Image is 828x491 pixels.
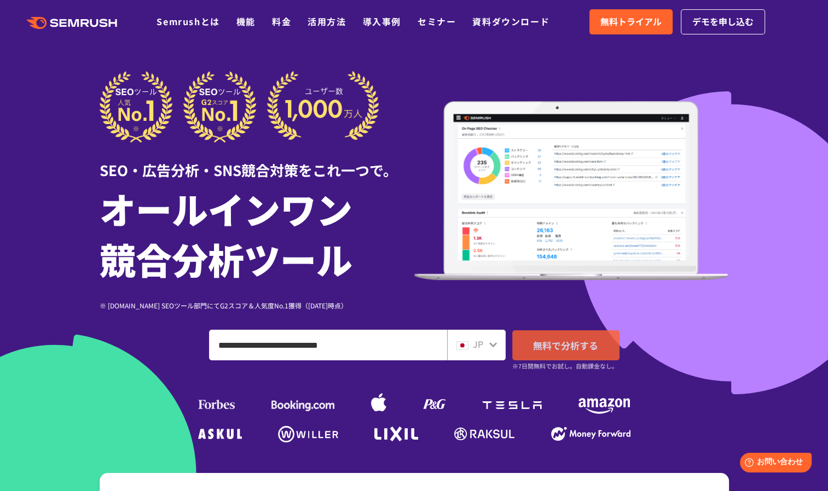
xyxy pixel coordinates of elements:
a: 機能 [236,15,256,28]
a: Semrushとは [157,15,219,28]
h1: オールインワン 競合分析ツール [100,183,414,284]
a: 無料で分析する [512,330,619,360]
div: ※ [DOMAIN_NAME] SEOツール部門にてG2スコア＆人気度No.1獲得（[DATE]時点） [100,300,414,311]
iframe: Help widget launcher [731,448,816,479]
a: デモを申し込む [681,9,765,34]
input: ドメイン、キーワードまたはURLを入力してください [210,330,447,360]
small: ※7日間無料でお試し。自動課金なし。 [512,361,618,371]
span: JP [473,337,483,350]
span: デモを申し込む [692,15,754,29]
a: 導入事例 [363,15,401,28]
a: 資料ダウンロード [472,15,549,28]
a: セミナー [418,15,456,28]
a: 無料トライアル [589,9,673,34]
a: 料金 [272,15,291,28]
span: 無料トライアル [600,15,662,29]
a: 活用方法 [308,15,346,28]
div: SEO・広告分析・SNS競合対策をこれ一つで。 [100,143,414,180]
span: 無料で分析する [533,338,598,352]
